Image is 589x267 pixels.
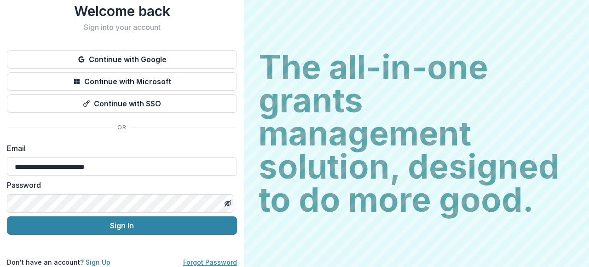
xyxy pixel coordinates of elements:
[7,3,237,19] h1: Welcome back
[7,143,231,154] label: Email
[183,258,237,266] a: Forgot Password
[86,258,110,266] a: Sign Up
[7,257,110,267] p: Don't have an account?
[7,216,237,235] button: Sign In
[7,72,237,91] button: Continue with Microsoft
[7,50,237,69] button: Continue with Google
[7,23,237,32] h2: Sign into your account
[7,94,237,113] button: Continue with SSO
[7,180,231,191] label: Password
[220,196,235,211] button: Toggle password visibility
